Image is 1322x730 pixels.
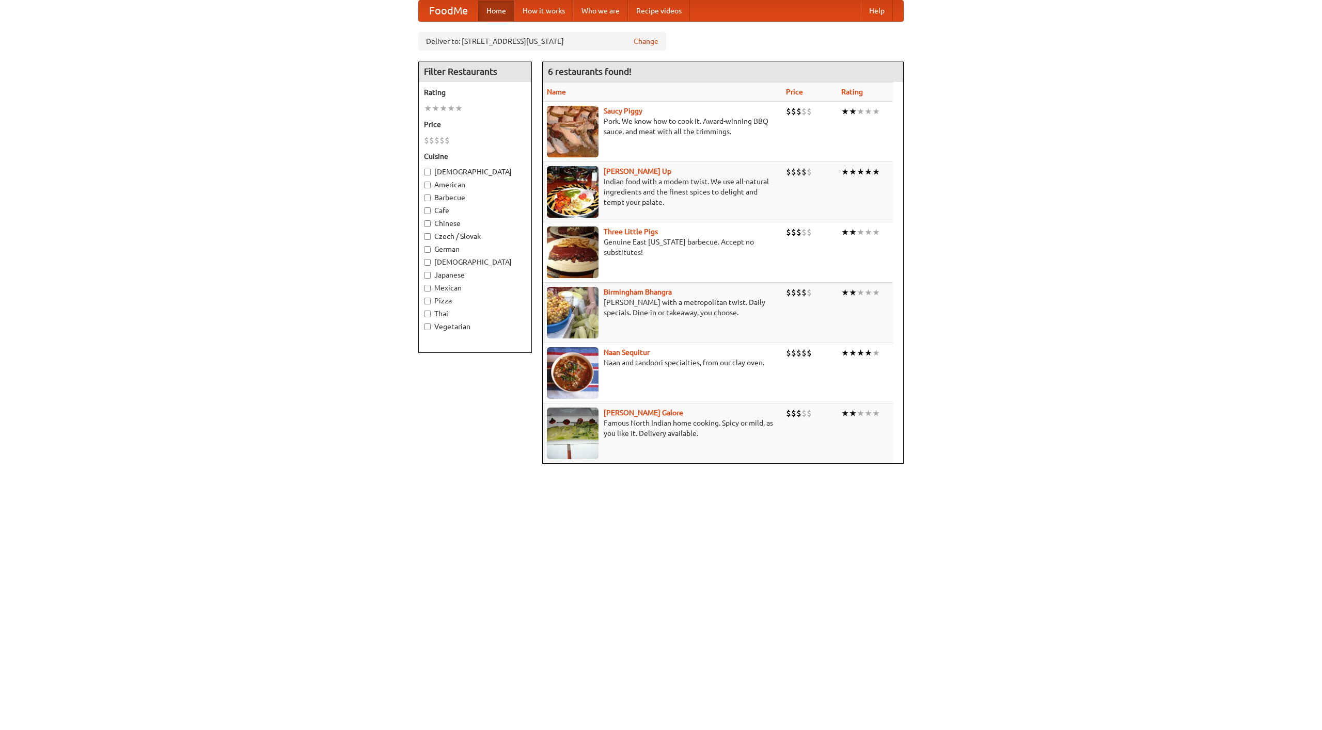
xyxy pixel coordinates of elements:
[801,408,807,419] li: $
[548,67,632,76] ng-pluralize: 6 restaurants found!
[861,1,893,21] a: Help
[791,287,796,298] li: $
[872,347,880,359] li: ★
[424,323,431,330] input: Vegetarian
[849,166,857,177] li: ★
[807,287,812,298] li: $
[547,166,599,218] img: curryup.jpg
[445,135,450,146] li: $
[424,298,431,304] input: Pizza
[547,176,778,207] p: Indian food with a modern twist. We use all-natural ingredients and the finest spices to delight ...
[864,347,872,359] li: ★
[841,408,849,419] li: ★
[796,106,801,117] li: $
[424,257,526,267] label: [DEMOGRAPHIC_DATA]
[807,106,812,117] li: $
[547,297,778,318] p: [PERSON_NAME] with a metropolitan twist. Daily specials. Dine-in or takeaway, you choose.
[424,87,526,98] h5: Rating
[801,287,807,298] li: $
[439,103,447,114] li: ★
[424,244,526,254] label: German
[419,61,531,82] h4: Filter Restaurants
[791,347,796,359] li: $
[434,135,439,146] li: $
[514,1,573,21] a: How it works
[604,107,642,115] a: Saucy Piggy
[628,1,690,21] a: Recipe videos
[424,151,526,161] h5: Cuisine
[478,1,514,21] a: Home
[604,228,658,236] b: Three Little Pigs
[547,287,599,338] img: bhangra.jpg
[424,231,526,241] label: Czech / Slovak
[796,226,801,238] li: $
[791,226,796,238] li: $
[424,180,526,190] label: American
[424,321,526,332] label: Vegetarian
[547,358,778,368] p: Naan and tandoori specialties, from our clay oven.
[801,166,807,177] li: $
[796,347,801,359] li: $
[857,166,864,177] li: ★
[786,166,791,177] li: $
[424,135,429,146] li: $
[786,408,791,419] li: $
[547,106,599,157] img: saucy.jpg
[439,135,445,146] li: $
[547,237,778,257] p: Genuine East [US_STATE] barbecue. Accept no substitutes!
[424,207,431,214] input: Cafe
[849,226,857,238] li: ★
[801,106,807,117] li: $
[424,103,432,114] li: ★
[841,166,849,177] li: ★
[786,226,791,238] li: $
[849,408,857,419] li: ★
[807,347,812,359] li: $
[864,408,872,419] li: ★
[857,287,864,298] li: ★
[791,106,796,117] li: $
[604,288,672,296] a: Birmingham Bhangra
[424,194,431,201] input: Barbecue
[872,166,880,177] li: ★
[786,106,791,117] li: $
[432,103,439,114] li: ★
[872,106,880,117] li: ★
[455,103,463,114] li: ★
[864,106,872,117] li: ★
[801,347,807,359] li: $
[573,1,628,21] a: Who we are
[857,408,864,419] li: ★
[872,408,880,419] li: ★
[841,106,849,117] li: ★
[604,409,683,417] a: [PERSON_NAME] Galore
[796,166,801,177] li: $
[807,226,812,238] li: $
[786,88,803,96] a: Price
[604,348,650,356] a: Naan Sequitur
[872,287,880,298] li: ★
[424,218,526,229] label: Chinese
[547,88,566,96] a: Name
[604,167,671,175] a: [PERSON_NAME] Up
[419,1,478,21] a: FoodMe
[841,287,849,298] li: ★
[849,287,857,298] li: ★
[424,192,526,203] label: Barbecue
[872,226,880,238] li: ★
[864,287,872,298] li: ★
[864,166,872,177] li: ★
[547,408,599,459] img: currygalore.jpg
[424,119,526,129] h5: Price
[418,32,666,51] div: Deliver to: [STREET_ADDRESS][US_STATE]
[547,116,778,137] p: Pork. We know how to cook it. Award-winning BBQ sauce, and meat with all the trimmings.
[864,226,872,238] li: ★
[424,233,431,240] input: Czech / Slovak
[796,408,801,419] li: $
[424,311,431,317] input: Thai
[849,347,857,359] li: ★
[547,418,778,439] p: Famous North Indian home cooking. Spicy or mild, as you like it. Delivery available.
[857,347,864,359] li: ★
